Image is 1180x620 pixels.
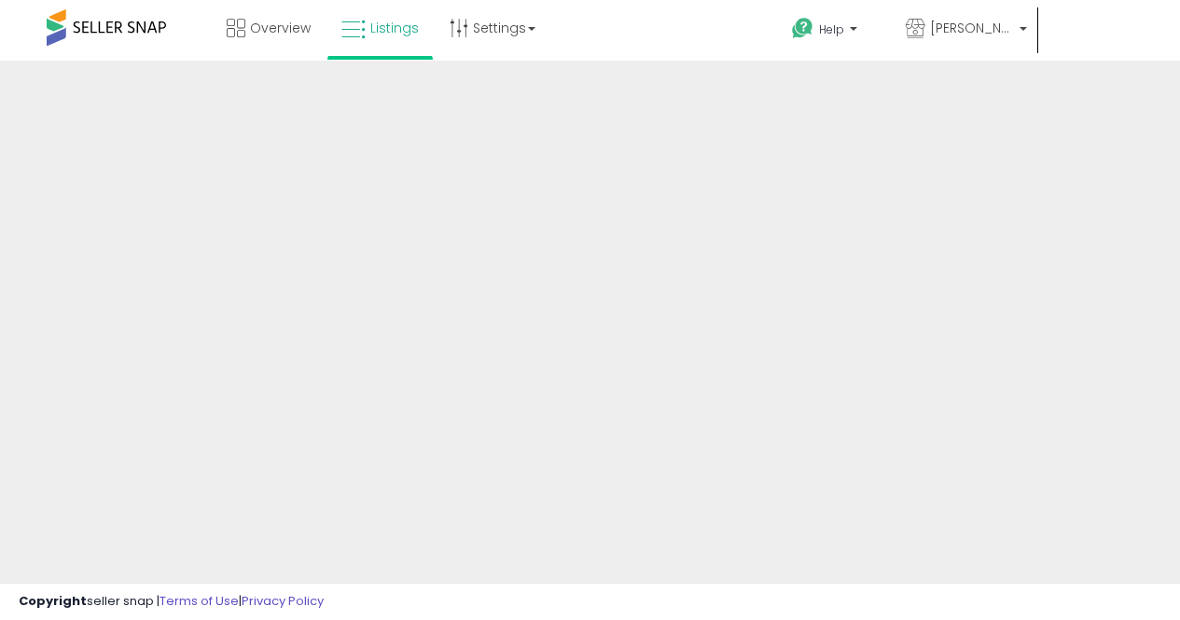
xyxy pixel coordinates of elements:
[370,19,419,37] span: Listings
[160,592,239,610] a: Terms of Use
[250,19,311,37] span: Overview
[791,17,814,40] i: Get Help
[777,3,889,61] a: Help
[930,19,1014,37] span: [PERSON_NAME] Online Stores
[19,592,87,610] strong: Copyright
[242,592,324,610] a: Privacy Policy
[19,593,324,611] div: seller snap | |
[819,21,844,37] span: Help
